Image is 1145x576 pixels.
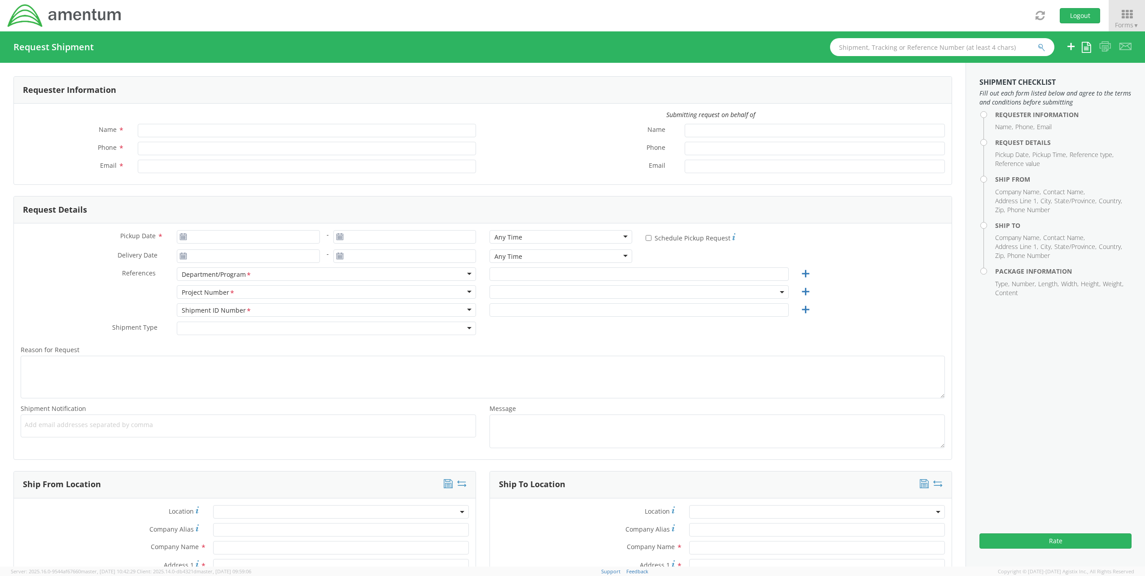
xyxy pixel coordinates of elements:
[995,139,1132,146] h4: Request Details
[1007,251,1050,260] li: Phone Number
[1038,279,1059,288] li: Length
[995,242,1038,251] li: Address Line 1
[149,525,194,533] span: Company Alias
[995,111,1132,118] h4: Requester Information
[494,252,522,261] div: Any Time
[646,232,735,243] label: Schedule Pickup Request
[995,233,1041,242] li: Company Name
[182,288,235,297] div: Project Number
[11,568,135,575] span: Server: 2025.16.0-9544af67660
[995,150,1030,159] li: Pickup Date
[1060,8,1100,23] button: Logout
[13,42,94,52] h4: Request Shipment
[120,231,156,240] span: Pickup Date
[1015,122,1035,131] li: Phone
[1040,196,1052,205] li: City
[995,288,1018,297] li: Content
[995,251,1005,260] li: Zip
[1043,188,1085,196] li: Contact Name
[499,480,565,489] h3: Ship To Location
[995,196,1038,205] li: Address Line 1
[995,159,1040,168] li: Reference value
[625,525,670,533] span: Company Alias
[995,122,1013,131] li: Name
[99,125,117,134] span: Name
[169,507,194,515] span: Location
[995,279,1010,288] li: Type
[112,323,157,333] span: Shipment Type
[645,507,670,515] span: Location
[995,188,1041,196] li: Company Name
[1099,242,1122,251] li: Country
[137,568,251,575] span: Client: 2025.14.0-db4321d
[626,568,648,575] a: Feedback
[164,561,194,569] span: Address 1
[649,161,665,171] span: Email
[995,176,1132,183] h4: Ship From
[122,269,156,277] span: References
[640,561,670,569] span: Address 1
[197,568,251,575] span: master, [DATE] 09:59:06
[1061,279,1079,288] li: Width
[1012,279,1036,288] li: Number
[1115,21,1139,29] span: Forms
[23,205,87,214] h3: Request Details
[647,143,665,153] span: Phone
[1081,279,1101,288] li: Height
[995,222,1132,229] h4: Ship To
[23,480,101,489] h3: Ship From Location
[1032,150,1067,159] li: Pickup Time
[666,110,755,119] i: Submitting request on behalf of
[23,86,116,95] h3: Requester Information
[646,235,651,241] input: Schedule Pickup Request
[995,268,1132,275] h4: Package Information
[979,89,1132,107] span: Fill out each form listed below and agree to the terms and conditions before submitting
[601,568,621,575] a: Support
[151,542,199,551] span: Company Name
[979,79,1132,87] h3: Shipment Checklist
[489,404,516,413] span: Message
[100,161,117,170] span: Email
[1054,196,1097,205] li: State/Province
[494,233,522,242] div: Any Time
[1099,196,1122,205] li: Country
[1043,233,1085,242] li: Contact Name
[21,345,79,354] span: Reason for Request
[830,38,1054,56] input: Shipment, Tracking or Reference Number (at least 4 chars)
[1007,205,1050,214] li: Phone Number
[647,125,665,135] span: Name
[979,533,1132,549] button: Rate
[25,420,472,429] span: Add email addresses separated by comma
[98,143,117,152] span: Phone
[1070,150,1114,159] li: Reference type
[998,568,1134,575] span: Copyright © [DATE]-[DATE] Agistix Inc., All Rights Reserved
[118,251,157,261] span: Delivery Date
[1103,279,1123,288] li: Weight
[1133,22,1139,29] span: ▼
[1040,242,1052,251] li: City
[182,306,252,315] div: Shipment ID Number
[182,270,252,279] div: Department/Program
[1054,242,1097,251] li: State/Province
[21,404,86,413] span: Shipment Notification
[995,205,1005,214] li: Zip
[1037,122,1052,131] li: Email
[627,542,675,551] span: Company Name
[81,568,135,575] span: master, [DATE] 10:42:29
[7,3,122,28] img: dyn-intl-logo-049831509241104b2a82.png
